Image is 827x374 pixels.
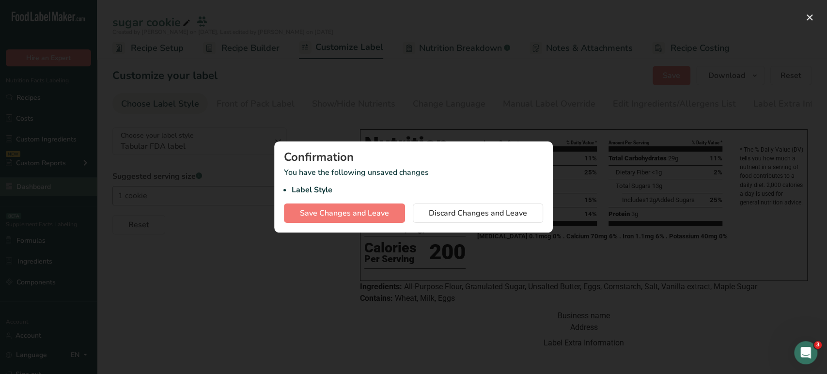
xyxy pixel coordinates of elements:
button: Discard Changes and Leave [413,203,543,223]
div: Confirmation [284,151,543,163]
p: You have the following unsaved changes [284,167,543,196]
span: 3 [814,341,822,349]
li: Label Style [292,184,543,196]
span: Discard Changes and Leave [429,207,527,219]
button: Save Changes and Leave [284,203,405,223]
iframe: Intercom live chat [794,341,817,364]
span: Save Changes and Leave [300,207,389,219]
